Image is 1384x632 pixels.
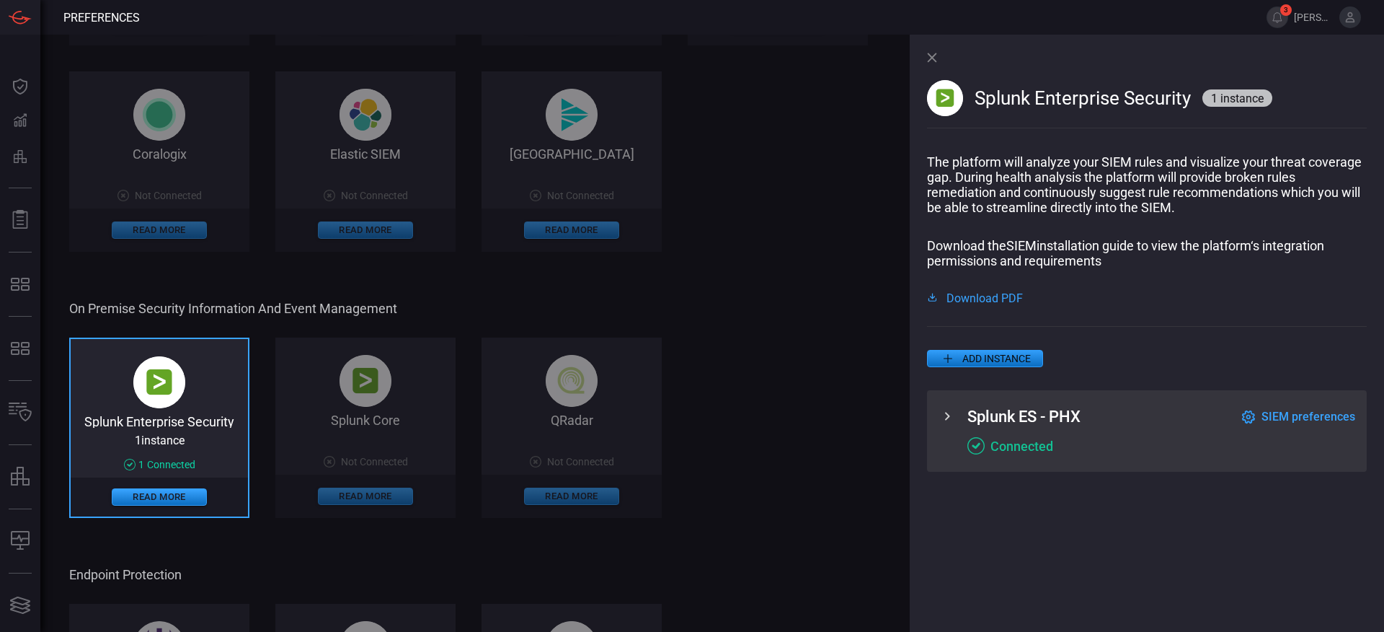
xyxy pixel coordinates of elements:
span: 1 [1211,92,1217,105]
img: splunk-B-AX9-PE.png [133,356,185,408]
button: SIEM preferences [1241,408,1355,426]
button: 3 [1267,6,1288,28]
span: On Premise Security Information and Event Management [69,301,920,316]
span: SIEM preferences [1261,410,1355,423]
button: Reports [3,203,37,237]
button: Compliance Monitoring [3,524,37,558]
span: Splunk Enterprise Security [975,87,1191,109]
a: Download PDF [927,291,1367,303]
div: Connected [967,437,1053,455]
button: MITRE - Exposures [3,267,37,302]
button: ADD INSTANCE [927,350,1043,367]
button: Preventions [3,139,37,173]
div: 1 [124,459,195,470]
span: Splunk ES - PHX [967,408,1081,426]
span: Endpoint Protection [69,567,920,582]
span: 1 instance [135,434,185,447]
button: Read More [112,488,207,506]
img: splunk-B-AX9-PE.png [927,80,963,116]
button: MITRE - Detection Posture [3,331,37,366]
span: 3 [1280,4,1292,16]
button: Dashboard [3,69,37,104]
p: The platform will analyze your SIEM rules and visualize your threat coverage gap. During health a... [927,154,1367,215]
button: Detections [3,104,37,139]
span: Preferences [63,11,140,25]
span: Download PDF [946,291,1023,303]
button: assets [3,460,37,494]
p: Download the SIEM installation guide to view the platform‘s integration permissions and requirements [927,238,1367,268]
span: instance [1220,92,1264,105]
span: [PERSON_NAME].vermaak [1294,12,1334,23]
div: Splunk Enterprise Security [71,414,248,428]
button: Inventory [3,395,37,430]
button: Cards [3,588,37,623]
span: Connected [147,459,195,470]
